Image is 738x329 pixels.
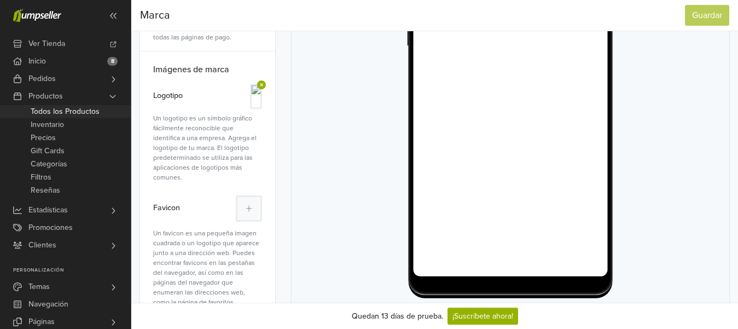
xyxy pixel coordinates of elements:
span: Reseñas [31,184,60,197]
span: Todos los Productos [31,105,100,118]
span: Inicio [28,53,46,70]
button: Guardar [685,5,729,26]
span: Marca [140,7,170,24]
label: Favicon [153,195,180,220]
span: Precios [31,131,56,145]
span: Navegación [28,296,68,313]
span: Clientes [28,236,56,254]
span: Pedidos [28,70,56,88]
span: Promociones [28,219,73,236]
div: Un logotipo es un símbolo gráfico fácilmente reconocible que identifica a una empresa. Agrega el ... [153,113,262,182]
img: Gemini_Generated_Image_aze54iaze54iaze5_20_281_29.jpg [252,85,260,107]
span: Filtros [31,171,51,184]
div: Quedan 13 días de prueba. [352,310,443,322]
div: Un favicon es una pequeña imagen cuadrada o un logotipo que aparece junto a una dirección web. Pu... [153,226,262,307]
span: Gift Cards [31,145,65,158]
span: Estadísticas [28,201,68,219]
span: Temas [28,278,50,296]
span: Inventario [31,118,64,131]
span: Productos [28,88,63,105]
span: Categorías [31,158,67,171]
label: Logotipo [153,84,183,107]
span: 8 [107,57,118,66]
p: Personalización [13,267,131,274]
span: Ver Tienda [28,35,65,53]
a: ¡Suscríbete ahora! [448,308,518,325]
div: Se utiliza para el color de fondo en todas las páginas de pago. [153,22,262,42]
h6: Imágenes de marca [140,51,275,79]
